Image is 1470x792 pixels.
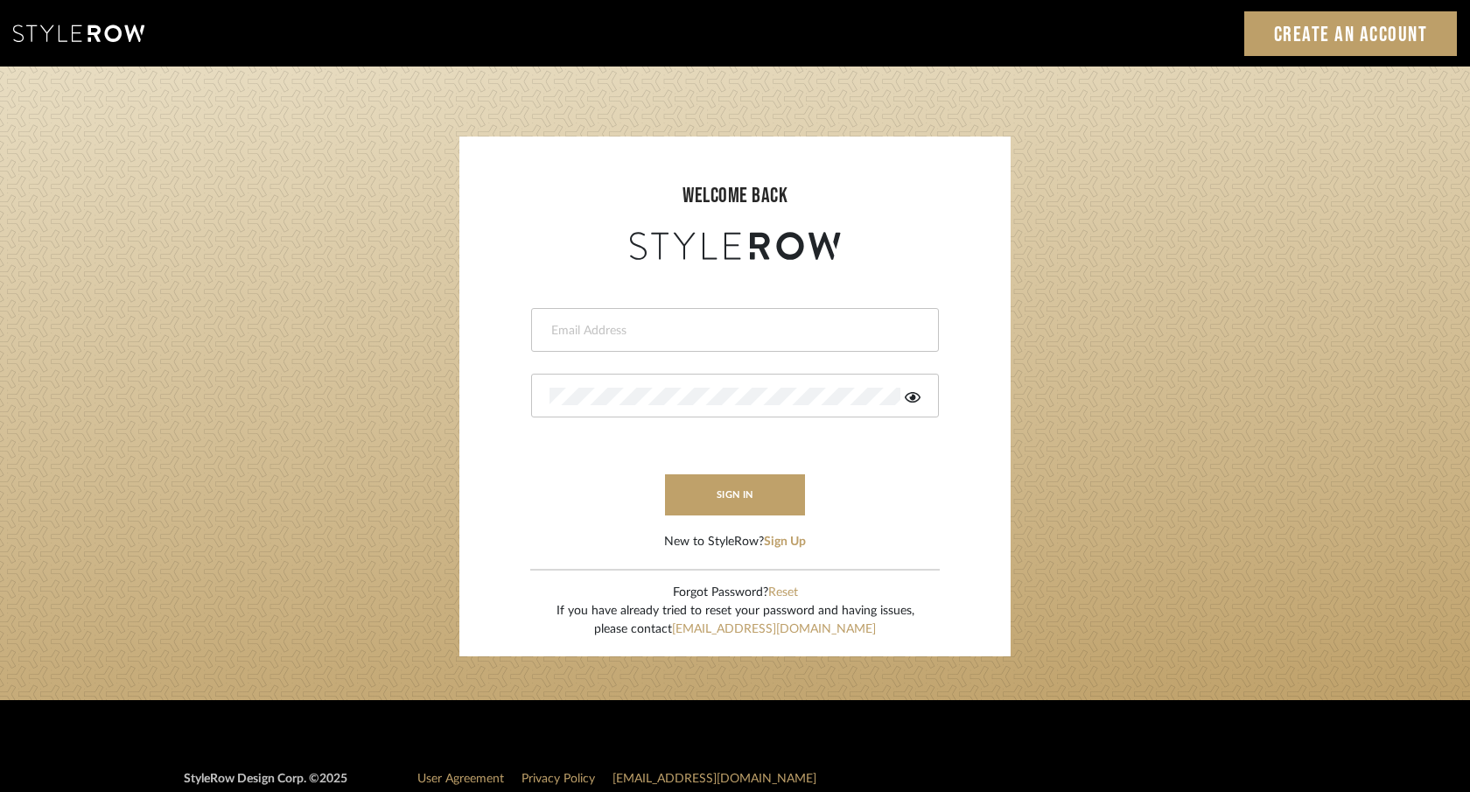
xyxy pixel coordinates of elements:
[521,773,595,785] a: Privacy Policy
[764,533,806,551] button: Sign Up
[417,773,504,785] a: User Agreement
[556,602,914,639] div: If you have already tried to reset your password and having issues, please contact
[477,180,993,212] div: welcome back
[1244,11,1458,56] a: Create an Account
[768,584,798,602] button: Reset
[556,584,914,602] div: Forgot Password?
[549,322,916,340] input: Email Address
[672,623,876,635] a: [EMAIL_ADDRESS][DOMAIN_NAME]
[665,474,805,515] button: sign in
[612,773,816,785] a: [EMAIL_ADDRESS][DOMAIN_NAME]
[664,533,806,551] div: New to StyleRow?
